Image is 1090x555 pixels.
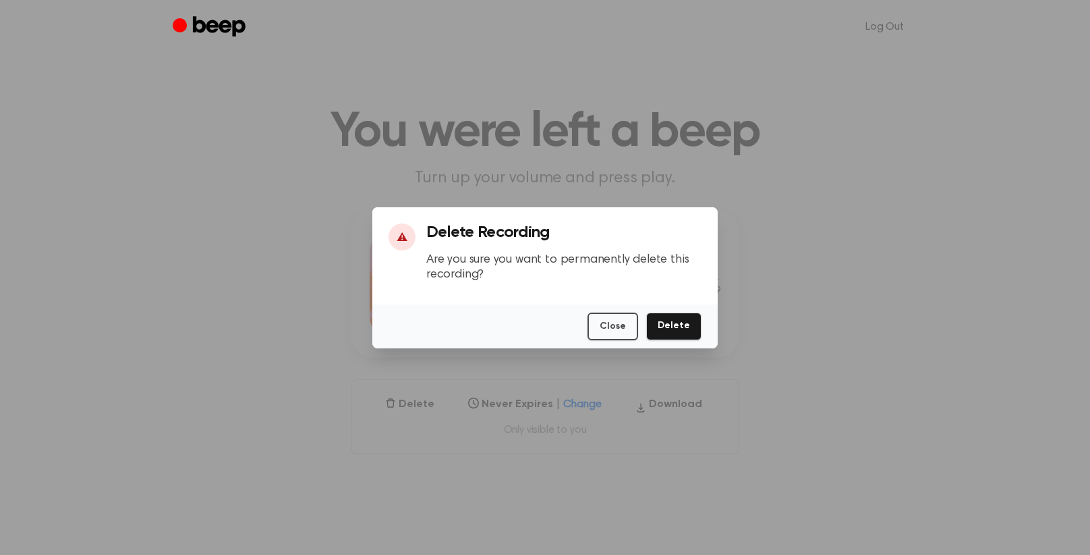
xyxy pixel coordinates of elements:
[852,11,917,43] a: Log Out
[426,253,701,283] p: Are you sure you want to permanently delete this recording?
[389,223,415,250] div: ⚠
[587,313,638,340] button: Close
[646,313,701,340] button: Delete
[173,14,249,41] a: Beep
[426,223,701,242] h3: Delete Recording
